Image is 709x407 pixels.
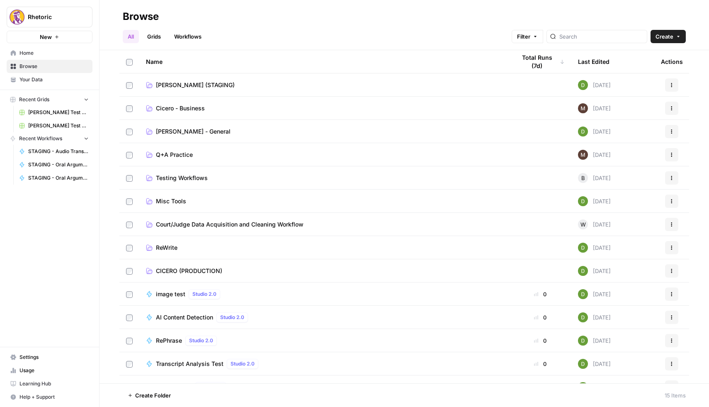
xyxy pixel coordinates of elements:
div: Total Runs (7d) [516,50,565,73]
div: [DATE] [578,173,611,183]
img: Rhetoric Logo [10,10,24,24]
img: 7m96hgkn2ytuyzsdcp6mfpkrnuzx [578,150,588,160]
img: 7m96hgkn2ytuyzsdcp6mfpkrnuzx [578,103,588,113]
div: 0 [516,290,565,298]
span: Usage [19,367,89,374]
a: Grids [142,30,166,43]
a: Browse [7,60,92,73]
div: [DATE] [578,219,611,229]
div: [DATE] [578,196,611,206]
div: Last Edited [578,50,609,73]
div: [DATE] [578,336,611,346]
img: 9imwbg9onax47rbj8p24uegffqjq [578,382,588,392]
div: 0 [516,336,565,345]
div: [DATE] [578,243,611,253]
a: AI Content DetectionStudio 2.0 [146,312,503,322]
a: [PERSON_NAME] (STAGING) [146,81,503,89]
div: [DATE] [578,266,611,276]
span: Court/Judge Data Acquisition and Cleaning Workflow [156,220,304,229]
input: Search [559,32,643,41]
span: Recent Workflows [19,135,62,142]
span: STAGING - Oral Argument - Substance Grading (AIO) [28,174,89,182]
a: Workflows [169,30,206,43]
img: 9imwbg9onax47rbj8p24uegffqjq [578,127,588,136]
div: [DATE] [578,103,611,113]
a: Misc Tools [146,197,503,205]
span: [PERSON_NAME] (STAGING) [156,81,235,89]
span: Transcript Analysis Test [156,360,223,368]
div: 15 Items [665,391,686,400]
a: [PERSON_NAME] Test Workflow - SERP Overview Grid [15,119,92,132]
button: Filter [512,30,543,43]
span: RePhrase [156,336,182,345]
span: Testing Workflows [156,174,208,182]
img: 9imwbg9onax47rbj8p24uegffqjq [578,80,588,90]
span: test abstract [156,383,192,391]
a: Your Data [7,73,92,86]
span: Filter [517,32,530,41]
span: Home [19,49,89,57]
span: [PERSON_NAME] Test Workflow - Copilot Example Grid [28,109,89,116]
a: image testStudio 2.0 [146,289,503,299]
button: New [7,31,92,43]
span: STAGING - Oral Argument - Style Grading (AIO) [28,161,89,168]
div: 0 [516,360,565,368]
a: Q+A Practice [146,151,503,159]
div: [DATE] [578,382,611,392]
span: Your Data [19,76,89,83]
a: STAGING - Oral Argument - Style Grading (AIO) [15,158,92,171]
div: [DATE] [578,127,611,136]
span: [PERSON_NAME] Test Workflow - SERP Overview Grid [28,122,89,129]
span: Rhetoric [28,13,78,21]
img: 9imwbg9onax47rbj8p24uegffqjq [578,289,588,299]
div: [DATE] [578,150,611,160]
span: Browse [19,63,89,70]
a: STAGING - Audio Transcribe [15,145,92,158]
span: ReWrite [156,244,177,252]
span: Cicero - Business [156,104,205,112]
div: 0 [516,383,565,391]
div: 0 [516,313,565,322]
a: CICERO (PRODUCTION) [146,267,503,275]
a: Transcript Analysis TestStudio 2.0 [146,359,503,369]
img: 9imwbg9onax47rbj8p24uegffqjq [578,196,588,206]
span: Create [656,32,673,41]
span: Q+A Practice [156,151,193,159]
a: Learning Hub [7,377,92,390]
span: Studio 2.0 [192,290,216,298]
button: Create [651,30,686,43]
span: CICERO (PRODUCTION) [156,267,222,275]
div: Actions [661,50,683,73]
img: 9imwbg9onax47rbj8p24uegffqjq [578,243,588,253]
div: [DATE] [578,312,611,322]
span: Studio 2.0 [199,383,223,391]
a: STAGING - Oral Argument - Substance Grading (AIO) [15,171,92,185]
span: [PERSON_NAME] - General [156,127,231,136]
span: Help + Support [19,393,89,401]
span: Studio 2.0 [231,360,255,368]
img: 9imwbg9onax47rbj8p24uegffqjq [578,312,588,322]
span: STAGING - Audio Transcribe [28,148,89,155]
span: W [580,220,586,229]
a: Testing Workflows [146,174,503,182]
a: Court/Judge Data Acquisition and Cleaning Workflow [146,220,503,229]
span: Learning Hub [19,380,89,388]
span: New [40,33,52,41]
span: B [581,174,585,182]
a: Home [7,46,92,60]
button: Recent Workflows [7,132,92,145]
span: AI Content Detection [156,313,213,322]
span: Settings [19,353,89,361]
a: [PERSON_NAME] - General [146,127,503,136]
span: Misc Tools [156,197,186,205]
a: RePhraseStudio 2.0 [146,336,503,346]
button: Workspace: Rhetoric [7,7,92,27]
button: Recent Grids [7,93,92,106]
div: [DATE] [578,80,611,90]
a: All [123,30,139,43]
a: Settings [7,351,92,364]
span: Studio 2.0 [220,314,244,321]
img: 9imwbg9onax47rbj8p24uegffqjq [578,359,588,369]
span: image test [156,290,185,298]
img: 9imwbg9onax47rbj8p24uegffqjq [578,336,588,346]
